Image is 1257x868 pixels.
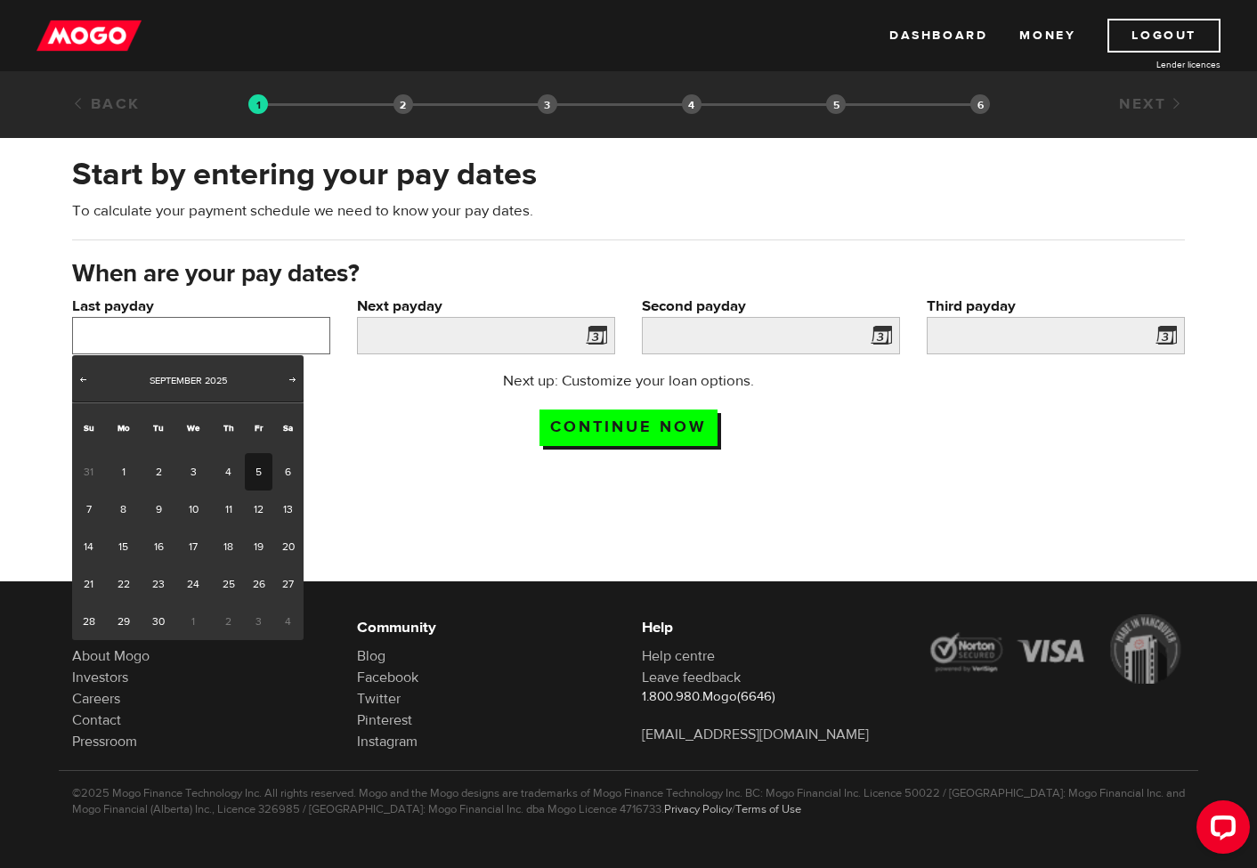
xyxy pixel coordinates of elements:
[175,453,212,491] a: 3
[72,711,121,729] a: Contact
[664,802,732,816] a: Privacy Policy
[105,453,142,491] a: 1
[357,617,615,638] h6: Community
[245,453,272,491] a: 5
[72,785,1185,817] p: ©2025 Mogo Finance Technology Inc. All rights reserved. Mogo and the Mogo designs are trademarks ...
[1107,19,1221,53] a: Logout
[286,372,300,386] span: Next
[105,603,142,640] a: 29
[357,669,418,686] a: Facebook
[245,565,272,603] a: 26
[84,422,94,434] span: Sunday
[283,422,293,434] span: Saturday
[187,422,199,434] span: Wednesday
[357,711,412,729] a: Pinterest
[642,726,869,743] a: [EMAIL_ADDRESS][DOMAIN_NAME]
[642,647,715,665] a: Help centre
[72,296,330,317] label: Last payday
[1182,793,1257,868] iframe: LiveChat chat widget
[150,374,202,387] span: September
[105,528,142,565] a: 15
[927,614,1185,684] img: legal-icons-92a2ffecb4d32d839781d1b4e4802d7b.png
[118,422,130,434] span: Monday
[72,260,1185,288] h3: When are your pay dates?
[357,690,401,708] a: Twitter
[212,565,245,603] a: 25
[272,603,304,640] span: 4
[245,603,272,640] span: 3
[357,647,385,665] a: Blog
[142,528,174,565] a: 16
[72,156,1185,193] h2: Start by entering your pay dates
[72,453,105,491] span: 31
[105,565,142,603] a: 22
[205,374,227,387] span: 2025
[212,453,245,491] a: 4
[452,370,806,392] p: Next up: Customize your loan options.
[36,19,142,53] img: mogo_logo-11ee424be714fa7cbb0f0f49df9e16ec.png
[72,733,137,750] a: Pressroom
[72,200,1185,222] p: To calculate your payment schedule we need to know your pay dates.
[72,669,128,686] a: Investors
[255,422,263,434] span: Friday
[175,565,212,603] a: 24
[212,491,245,528] a: 11
[245,491,272,528] a: 12
[539,410,718,446] input: Continue now
[927,296,1185,317] label: Third payday
[175,603,212,640] span: 1
[272,453,304,491] a: 6
[175,491,212,528] a: 10
[1087,58,1221,71] a: Lender licences
[142,603,174,640] a: 30
[72,491,105,528] a: 7
[105,491,142,528] a: 8
[735,802,801,816] a: Terms of Use
[1119,94,1185,114] a: Next
[357,733,418,750] a: Instagram
[284,372,302,390] a: Next
[212,528,245,565] a: 18
[889,19,987,53] a: Dashboard
[142,453,174,491] a: 2
[642,688,900,706] p: 1.800.980.Mogo(6646)
[142,491,174,528] a: 9
[72,690,120,708] a: Careers
[642,617,900,638] h6: Help
[153,422,164,434] span: Tuesday
[223,422,234,434] span: Thursday
[248,94,268,114] img: transparent-188c492fd9eaac0f573672f40bb141c2.gif
[245,528,272,565] a: 19
[272,565,304,603] a: 27
[357,296,615,317] label: Next payday
[272,491,304,528] a: 13
[642,296,900,317] label: Second payday
[72,603,105,640] a: 28
[1019,19,1075,53] a: Money
[72,647,150,665] a: About Mogo
[72,565,105,603] a: 21
[76,372,90,386] span: Prev
[175,528,212,565] a: 17
[72,528,105,565] a: 14
[272,528,304,565] a: 20
[72,94,141,114] a: Back
[212,603,245,640] span: 2
[642,669,741,686] a: Leave feedback
[142,565,174,603] a: 23
[74,372,92,390] a: Prev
